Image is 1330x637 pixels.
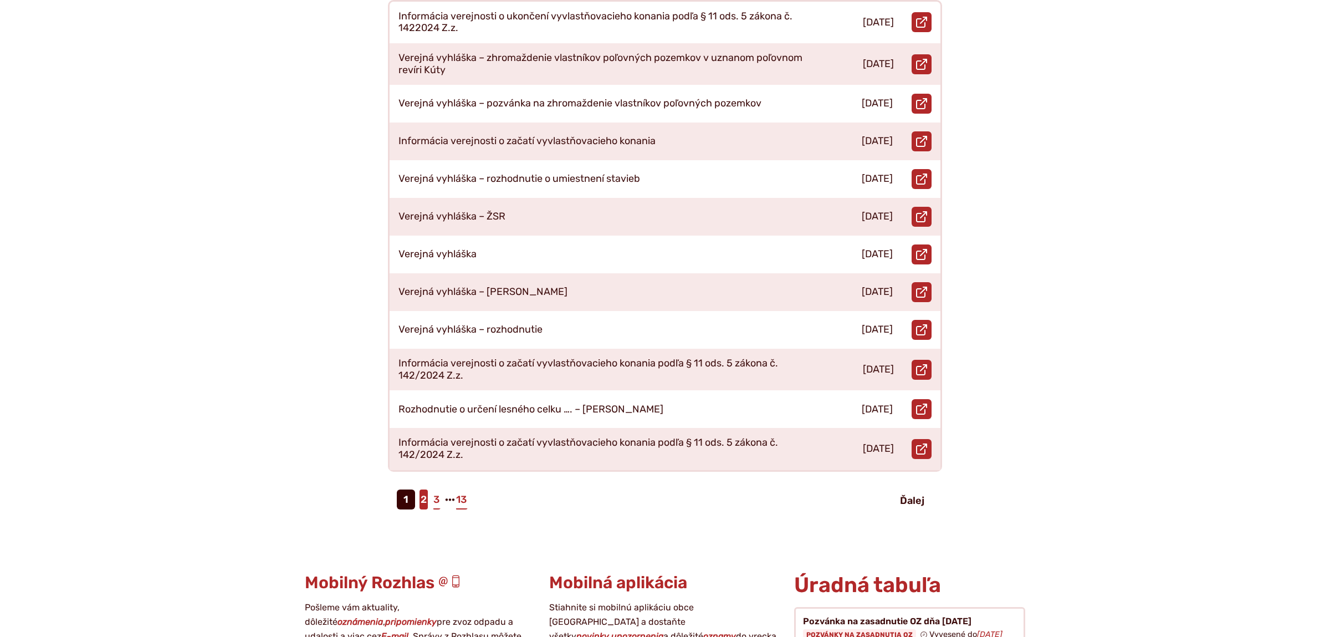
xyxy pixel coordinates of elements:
p: [DATE] [862,211,893,223]
a: 3 [432,490,441,509]
p: Informácia verejnosti o začatí vyvlastňovacieho konania podľa § 11 ods. 5 zákona č. 142/2024 Z.z. [398,358,811,381]
p: Verejná vyhláška – ŽSR [398,211,505,223]
p: [DATE] [862,135,893,147]
h3: Mobilná aplikácia [549,574,780,592]
p: Verejná vyhláška – rozhodnutie [398,324,543,336]
p: [DATE] [862,286,893,298]
strong: oznámenia [337,616,383,627]
p: Rozhodnutie o určení lesného celku …. – [PERSON_NAME] [398,404,663,416]
p: Verejná vyhláška – [PERSON_NAME] [398,286,567,298]
p: [DATE] [862,324,893,336]
p: Verejná vyhláška – rozhodnutie o umiestnení stavieb [398,173,640,185]
span: Ďalej [900,495,924,507]
p: [DATE] [862,248,893,261]
p: [DATE] [862,173,893,185]
p: Informácia verejnosti o začatí vyvlastňovacieho konania podľa § 11 ods. 5 zákona č. 142/2024 Z.z. [398,437,811,461]
p: Informácia verejnosti o začatí vyvlastňovacieho konania [398,135,656,147]
span: 1 [397,490,415,509]
p: [DATE] [863,443,894,455]
p: [DATE] [862,404,893,416]
h3: Mobilný Rozhlas [305,574,536,592]
p: [DATE] [863,364,894,376]
h2: Úradná tabuľa [794,574,1025,597]
p: Verejná vyhláška [398,248,477,261]
p: [DATE] [863,17,894,29]
p: [DATE] [863,58,894,70]
p: Informácia verejnosti o ukončení vyvlastňovacieho konania podľa § 11 ods. 5 zákona č. 1422024 Z.z. [398,11,811,34]
a: 13 [455,490,468,509]
a: Ďalej [891,491,933,511]
p: Verejná vyhláška – pozvánka na zhromaždenie vlastníkov poľovných pozemkov [398,98,761,110]
span: ··· [445,490,455,509]
p: [DATE] [862,98,893,110]
p: Verejná vyhláška – zhromaždenie vlastníkov poľovných pozemkov v uznanom poľovnom revíri Kúty [398,52,811,76]
a: 2 [420,490,428,509]
strong: pripomienky [385,616,437,627]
